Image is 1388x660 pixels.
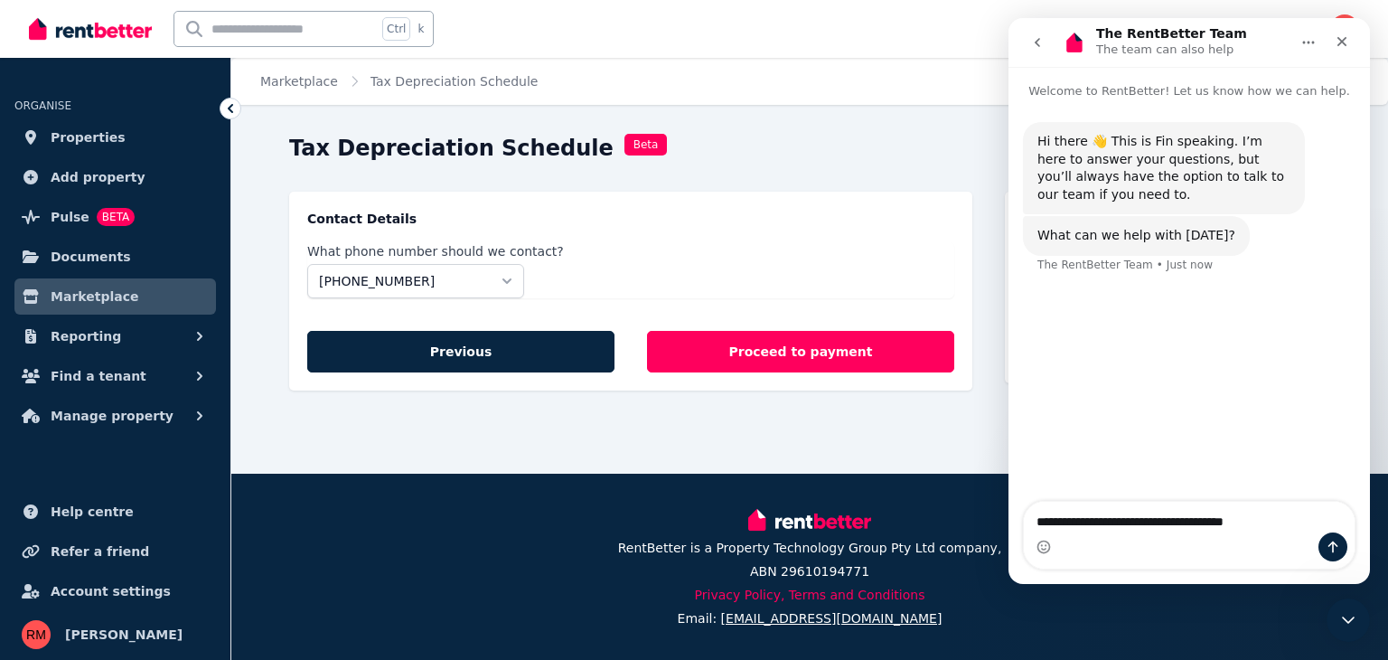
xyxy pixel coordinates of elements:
[14,398,216,434] button: Manage property
[51,127,126,148] span: Properties
[22,620,51,649] img: Rita Manoshina
[721,611,943,626] span: [EMAIL_ADDRESS][DOMAIN_NAME]
[370,72,539,90] span: Tax Depreciation Schedule
[624,134,668,156] span: Beta
[14,239,216,275] a: Documents
[97,208,135,226] span: BETA
[14,159,216,195] a: Add property
[51,286,138,307] span: Marketplace
[618,539,1002,557] p: RentBetter is a Property Technology Group Pty Ltd company,
[14,318,216,354] button: Reporting
[647,331,954,372] button: Proceed to payment
[748,506,871,533] img: RentBetter
[14,278,216,315] a: Marketplace
[14,99,71,112] span: ORGANISE
[307,331,614,372] button: Previous
[678,609,943,627] p: Email:
[51,580,171,602] span: Account settings
[289,134,614,163] h1: Tax Depreciation Schedule
[51,206,89,228] span: Pulse
[319,272,487,290] span: [PHONE_NUMBER]
[417,22,424,36] span: k
[695,588,925,602] a: Privacy Policy, Terms and Conditions
[65,624,183,646] span: [PERSON_NAME]
[14,358,216,394] button: Find a tenant
[51,166,145,188] span: Add property
[14,494,216,530] a: Help centre
[51,246,131,268] span: Documents
[14,119,216,156] a: Properties
[260,74,338,89] a: Marketplace
[14,533,216,570] a: Refer a friend
[231,58,559,105] nav: Breadcrumb
[1327,599,1370,642] iframe: Intercom live chat
[14,199,216,235] a: PulseBETA
[307,210,954,228] legend: Contact Details
[51,405,173,427] span: Manage property
[51,365,146,387] span: Find a tenant
[1008,18,1370,584] iframe: Intercom live chat
[307,264,524,298] button: [PHONE_NUMBER]
[1330,14,1359,43] img: Rita Manoshina
[750,562,869,580] p: ABN 29610194771
[382,17,410,41] span: Ctrl
[51,325,121,347] span: Reporting
[29,15,152,42] img: RentBetter
[14,573,216,609] a: Account settings
[51,541,149,562] span: Refer a friend
[51,501,134,523] span: Help centre
[307,242,954,260] label: What phone number should we contact?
